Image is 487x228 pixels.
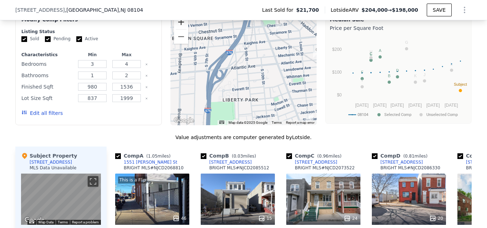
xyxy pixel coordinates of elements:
[396,68,399,73] text: D
[45,36,71,42] label: Pending
[337,92,342,97] text: $0
[380,159,423,165] div: [STREET_ADDRESS]
[379,48,382,53] text: A
[332,70,342,75] text: $100
[319,154,328,159] span: 0.96
[414,74,417,78] text: K
[408,103,422,108] text: [DATE]
[330,33,467,122] svg: A chart.
[119,7,143,13] span: , NJ 08104
[296,6,319,14] span: $21,700
[21,16,156,29] div: Modify Comp Filters
[172,116,196,125] a: Open this area in Google Maps (opens a new window)
[145,86,148,89] button: Clear
[286,121,314,124] a: Report a map error
[21,36,27,42] input: Sold
[76,36,82,42] input: Active
[15,134,472,141] div: Value adjustments are computer generated by Lotside .
[370,52,372,56] text: E
[286,152,344,159] div: Comp C
[424,73,426,77] text: J
[400,154,430,159] span: ( miles)
[21,93,74,103] div: Lot Size Sqft
[201,152,259,159] div: Comp B
[295,159,337,165] div: [STREET_ADDRESS]
[118,176,147,184] div: This is a Flip
[172,116,196,125] img: Google
[362,7,388,13] span: $204,000
[358,112,368,117] text: 08104
[173,215,186,222] div: 46
[111,52,142,58] div: Max
[21,82,74,92] div: Finished Sqft
[21,29,156,35] div: Listing Status
[174,15,188,29] button: Zoom in
[115,159,177,165] a: 1551 [PERSON_NAME] St
[457,3,472,17] button: Show Options
[21,174,101,225] div: Map
[88,176,98,187] button: Toggle fullscreen view
[65,6,143,14] span: , [GEOGRAPHIC_DATA]
[124,165,184,171] div: BRIGHT MLS # NJCD2068810
[332,47,342,52] text: $200
[209,159,252,165] div: [STREET_ADDRESS]
[361,70,363,74] text: F
[23,216,46,225] a: Open this area in Google Maps (opens a new window)
[209,165,269,171] div: BRIGHT MLS # NJCD2085512
[344,215,358,222] div: 24
[380,165,440,171] div: BRIGHT MLS # NJCD2086330
[314,154,344,159] span: ( miles)
[148,154,158,159] span: 1.05
[405,154,415,159] span: 0.81
[145,97,148,100] button: Clear
[21,70,74,80] div: Bathrooms
[30,165,77,171] div: MLS Data Unavailable
[143,154,173,159] span: ( miles)
[174,30,188,44] button: Zoom out
[384,112,411,117] text: Selected Comp
[370,49,373,54] text: H
[295,165,355,171] div: BRIGHT MLS # NJCD2073522
[429,215,443,222] div: 20
[145,63,148,66] button: Clear
[362,6,418,14] span: →
[306,114,313,126] div: 1221 Carl Miller Blvd
[21,59,74,69] div: Bedrooms
[21,152,77,159] div: Subject Property
[21,110,63,117] button: Edit all filters
[30,159,72,165] div: [STREET_ADDRESS]
[58,220,68,224] a: Terms (opens in new tab)
[262,6,296,14] span: Last Sold for
[29,220,34,223] button: Keyboard shortcuts
[15,6,65,14] span: [STREET_ADDRESS]
[372,152,430,159] div: Comp D
[392,7,418,13] span: $198,000
[229,154,259,159] span: ( miles)
[45,36,51,42] input: Pending
[286,159,337,165] a: [STREET_ADDRESS]
[373,103,386,108] text: [DATE]
[39,220,53,225] button: Map Data
[390,103,404,108] text: [DATE]
[234,154,243,159] span: 0.03
[426,112,458,117] text: Unselected Comp
[21,52,74,58] div: Characteristics
[454,82,467,86] text: Subject
[145,74,148,77] button: Clear
[229,121,267,124] span: Map data ©2025 Google
[330,23,467,33] div: Price per Square Foot
[201,159,252,165] a: [STREET_ADDRESS]
[313,46,321,58] div: 1251 Atlantic Ave
[23,216,46,225] img: Google
[426,103,440,108] text: [DATE]
[331,6,362,14] span: Lotside ARV
[355,103,369,108] text: [DATE]
[21,36,39,42] label: Sold
[451,62,453,66] text: L
[72,220,99,224] a: Report a problem
[272,121,282,124] a: Terms (opens in new tab)
[124,159,177,165] div: 1551 [PERSON_NAME] St
[427,4,452,16] button: SAVE
[405,40,408,44] text: G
